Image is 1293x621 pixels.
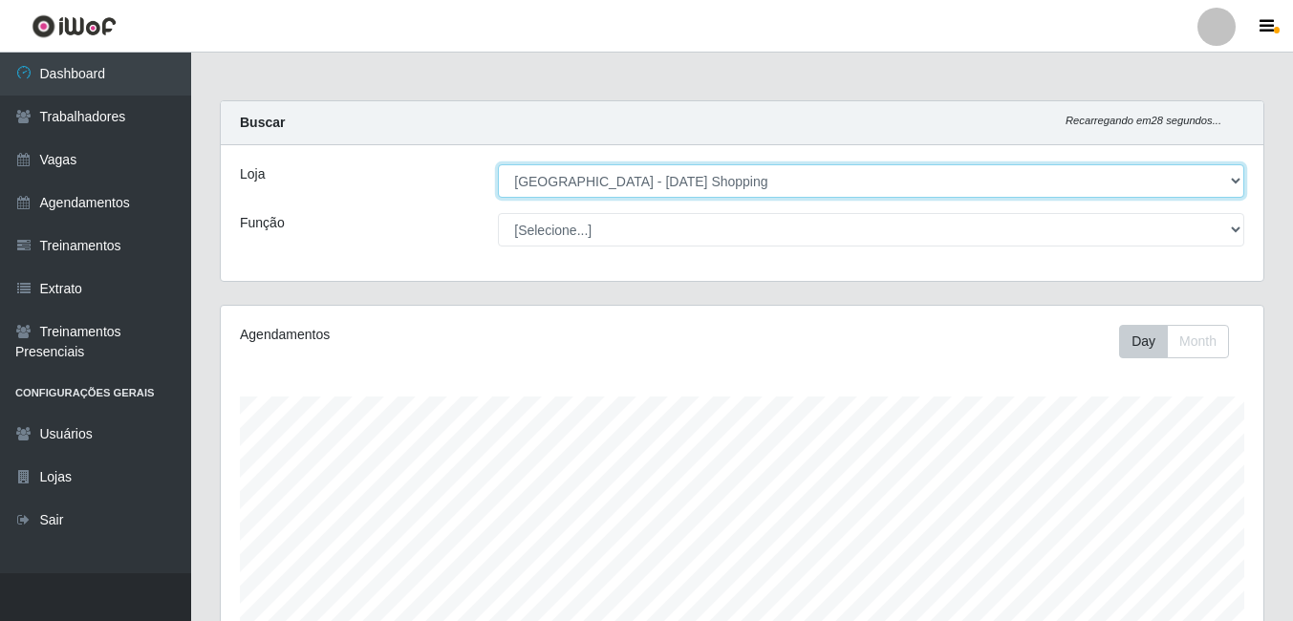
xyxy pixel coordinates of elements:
[1119,325,1229,358] div: First group
[240,325,641,345] div: Agendamentos
[240,213,285,233] label: Função
[1066,115,1221,126] i: Recarregando em 28 segundos...
[1119,325,1244,358] div: Toolbar with button groups
[1119,325,1168,358] button: Day
[1167,325,1229,358] button: Month
[32,14,117,38] img: CoreUI Logo
[240,164,265,184] label: Loja
[240,115,285,130] strong: Buscar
